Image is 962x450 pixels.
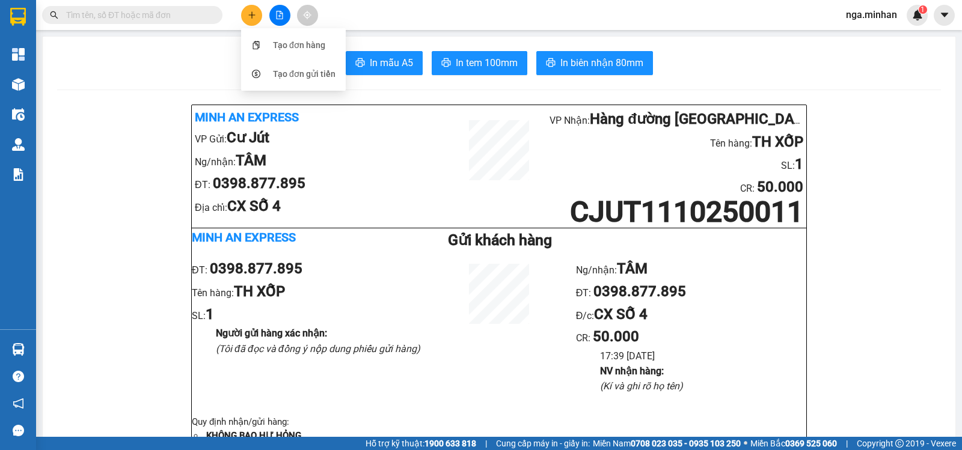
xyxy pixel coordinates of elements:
[600,348,806,363] li: 17:39 [DATE]
[485,437,487,450] span: |
[269,5,290,26] button: file-add
[836,7,907,22] span: nga.minhan
[560,55,643,70] span: In biên nhận 80mm
[12,138,25,151] img: warehouse-icon
[236,152,266,169] b: TÂM
[550,176,803,199] li: CR :
[227,129,269,146] b: Cư Jút
[593,437,741,450] span: Miền Nam
[195,195,449,218] li: Địa chỉ:
[600,365,664,377] b: NV nhận hàng :
[576,258,806,394] ul: CR :
[536,51,653,75] button: printerIn biên nhận 80mm
[895,439,904,448] span: copyright
[13,425,24,436] span: message
[370,55,413,70] span: In mẫu A5
[252,41,260,49] span: snippets
[66,8,208,22] input: Tìm tên, số ĐT hoặc mã đơn
[275,11,284,19] span: file-add
[210,260,302,277] b: 0398.877.895
[919,5,927,14] sup: 1
[192,281,422,303] li: Tên hàng:
[248,11,256,19] span: plus
[550,153,803,176] li: SL:
[576,303,806,326] li: Đ/c:
[12,48,25,61] img: dashboard-icon
[273,38,325,52] div: Tạo đơn hàng
[593,328,639,345] b: 50.000
[50,11,58,19] span: search
[366,437,476,450] span: Hỗ trợ kỹ thuật:
[441,58,451,69] span: printer
[448,231,552,249] b: Gửi khách hàng
[12,78,25,91] img: warehouse-icon
[600,380,683,392] i: (Kí và ghi rõ họ tên)
[355,58,365,69] span: printer
[432,51,527,75] button: printerIn tem 100mm
[195,127,449,150] li: VP Gửi:
[757,178,803,195] b: 50.000
[12,168,25,181] img: solution-icon
[576,258,806,281] li: Ng/nhận:
[750,437,837,450] span: Miền Bắc
[195,150,449,172] li: Ng/nhận:
[744,441,747,446] span: ⚪️
[192,230,296,245] b: Minh An Express
[795,156,803,172] b: 1
[303,11,311,19] span: aim
[590,111,816,127] b: Hàng đường [GEOGRAPHIC_DATA]
[593,283,686,300] b: 0398.877.895
[206,430,301,441] strong: KHÔNG BAO HƯ HỎNG
[846,437,848,450] span: |
[213,175,305,192] b: 0398.877.895
[195,172,449,195] li: ĐT:
[206,306,214,323] b: 1
[456,55,518,70] span: In tem 100mm
[216,327,327,339] b: Người gửi hàng xác nhận :
[13,371,24,382] span: question-circle
[252,70,260,78] span: dollar-circle
[192,303,422,326] li: SL:
[617,260,648,277] b: TÂM
[496,437,590,450] span: Cung cấp máy in - giấy in:
[550,131,803,154] li: Tên hàng:
[546,58,556,69] span: printer
[227,198,281,214] b: CX SỐ 4
[912,10,923,20] img: icon-new-feature
[297,5,318,26] button: aim
[12,108,25,121] img: warehouse-icon
[424,439,476,448] strong: 1900 633 818
[241,5,262,26] button: plus
[921,5,925,14] span: 1
[785,439,837,448] strong: 0369 525 060
[934,5,955,26] button: caret-down
[234,283,285,300] b: TH XỐP
[12,343,25,356] img: warehouse-icon
[939,10,950,20] span: caret-down
[576,281,806,303] li: ĐT:
[346,51,423,75] button: printerIn mẫu A5
[192,258,422,281] li: ĐT:
[195,110,299,124] b: Minh An Express
[10,8,26,26] img: logo-vxr
[216,343,420,354] i: (Tôi đã đọc và đồng ý nộp dung phiếu gửi hàng)
[550,108,803,131] li: VP Nhận:
[752,133,803,150] b: TH XỐP
[13,398,24,409] span: notification
[550,199,803,225] h1: CJUT1110250011
[594,306,648,323] b: CX SỐ 4
[273,67,335,81] div: Tạo đơn gửi tiền
[631,439,741,448] strong: 0708 023 035 - 0935 103 250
